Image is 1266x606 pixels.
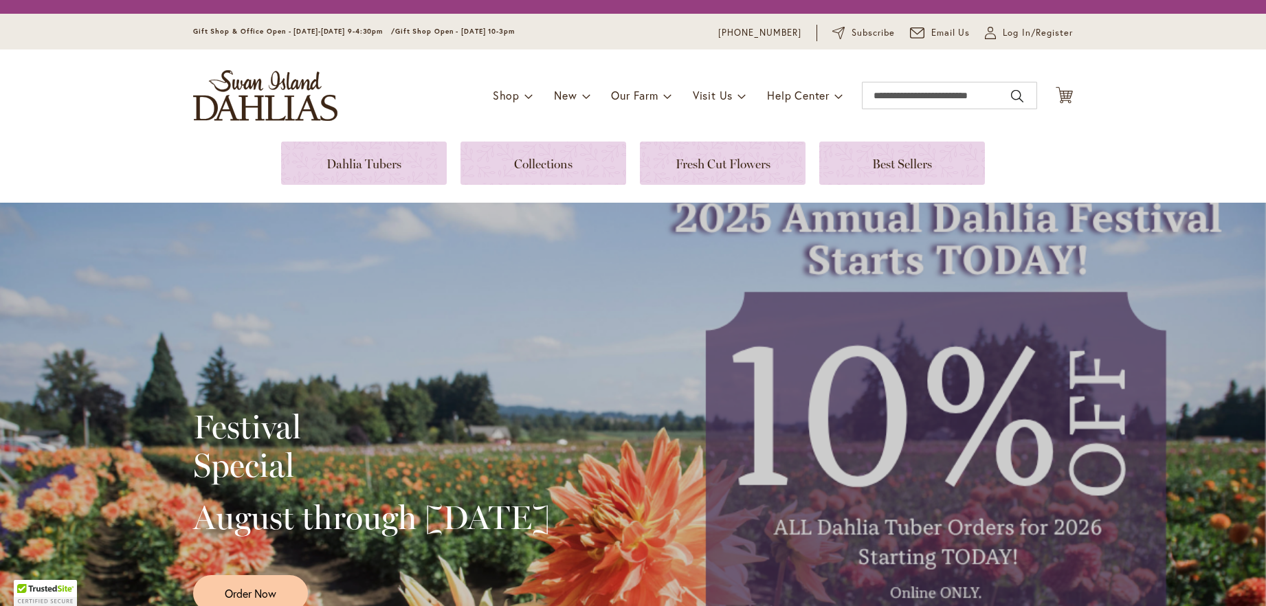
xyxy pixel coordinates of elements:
[554,88,577,102] span: New
[225,585,276,601] span: Order Now
[910,26,970,40] a: Email Us
[693,88,733,102] span: Visit Us
[832,26,895,40] a: Subscribe
[395,27,515,36] span: Gift Shop Open - [DATE] 10-3pm
[718,26,801,40] a: [PHONE_NUMBER]
[193,407,550,484] h2: Festival Special
[14,580,77,606] div: TrustedSite Certified
[493,88,520,102] span: Shop
[1003,26,1073,40] span: Log In/Register
[193,498,550,537] h2: August through [DATE]
[611,88,658,102] span: Our Farm
[1011,85,1023,107] button: Search
[852,26,895,40] span: Subscribe
[985,26,1073,40] a: Log In/Register
[193,27,395,36] span: Gift Shop & Office Open - [DATE]-[DATE] 9-4:30pm /
[193,70,337,121] a: store logo
[931,26,970,40] span: Email Us
[767,88,830,102] span: Help Center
